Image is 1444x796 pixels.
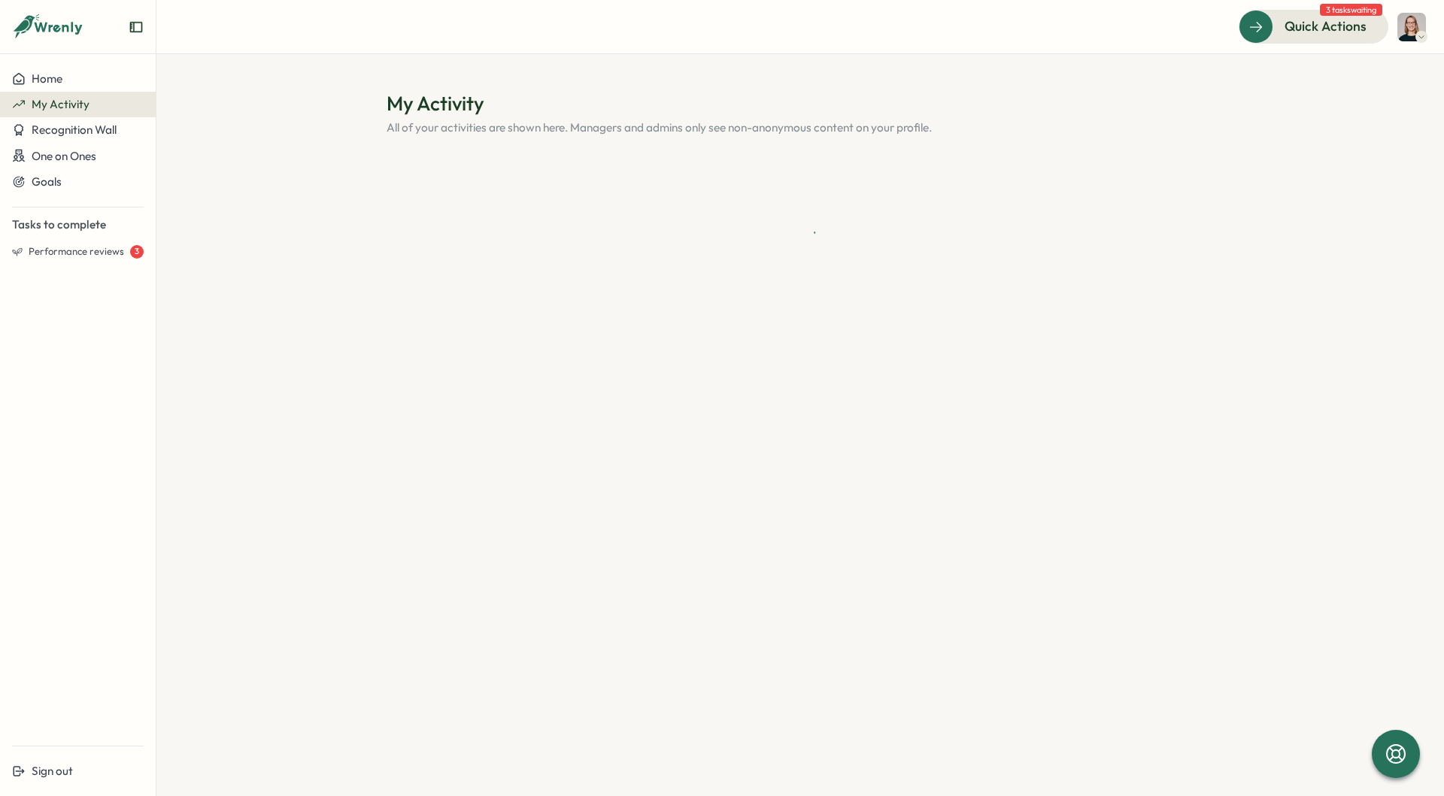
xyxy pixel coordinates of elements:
[32,71,62,86] span: Home
[1320,4,1382,16] span: 3 tasks waiting
[1285,17,1367,36] span: Quick Actions
[387,90,1214,117] h1: My Activity
[32,149,96,163] span: One on Ones
[32,174,62,189] span: Goals
[32,97,89,111] span: My Activity
[29,245,124,259] span: Performance reviews
[129,20,144,35] button: Expand sidebar
[12,216,144,233] p: Tasks to complete
[1239,10,1388,43] button: Quick Actions
[130,245,144,259] div: 3
[32,123,117,137] span: Recognition Wall
[32,764,73,778] span: Sign out
[387,120,1214,136] p: All of your activities are shown here. Managers and admins only see non-anonymous content on your...
[1397,13,1426,41] img: Kerstin Manninger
